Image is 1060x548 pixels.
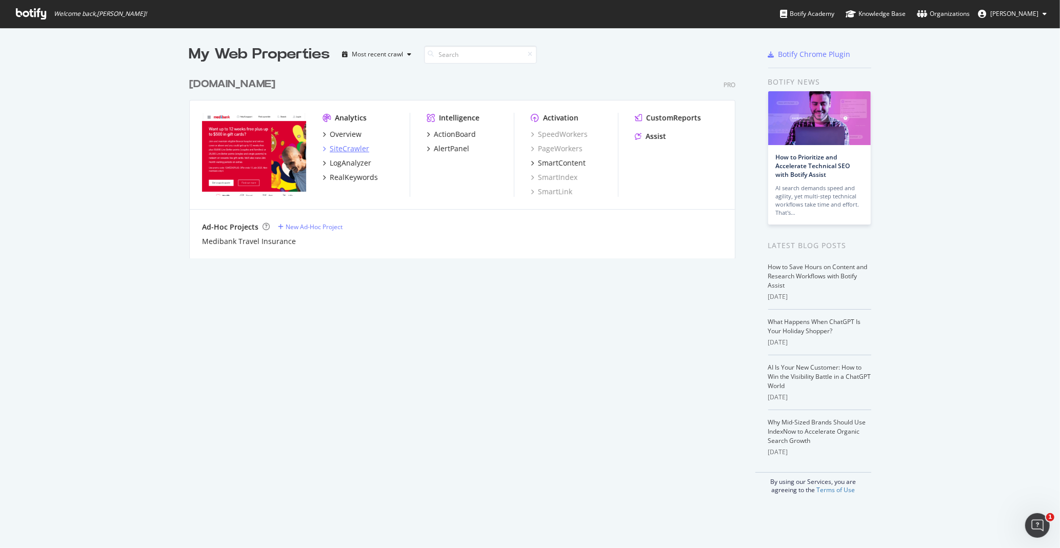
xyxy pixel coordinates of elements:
a: AlertPanel [427,144,469,154]
a: What Happens When ChatGPT Is Your Holiday Shopper? [768,317,861,335]
a: How to Save Hours on Content and Research Workflows with Botify Assist [768,262,868,290]
div: Organizations [917,9,970,19]
div: ActionBoard [434,129,476,139]
a: Medibank Travel Insurance [202,236,296,247]
div: [DATE] [768,393,871,402]
div: grid [189,65,744,258]
div: [DATE] [768,338,871,347]
a: SmartLink [531,187,572,197]
div: Analytics [335,113,367,123]
a: SmartIndex [531,172,577,182]
a: Botify Chrome Plugin [768,49,851,59]
div: [DATE] [768,448,871,457]
a: AI Is Your New Customer: How to Win the Visibility Battle in a ChatGPT World [768,363,871,390]
div: Pro [724,80,735,89]
div: AI search demands speed and agility, yet multi-step technical workflows take time and effort. Tha... [776,184,863,217]
div: SiteCrawler [330,144,369,154]
div: SmartContent [538,158,586,168]
div: Botify Academy [780,9,834,19]
div: Botify Chrome Plugin [778,49,851,59]
div: Botify news [768,76,871,88]
a: New Ad-Hoc Project [278,222,343,231]
div: Overview [330,129,362,139]
div: By using our Services, you are agreeing to the [755,472,871,494]
a: ActionBoard [427,129,476,139]
div: AlertPanel [434,144,469,154]
img: How to Prioritize and Accelerate Technical SEO with Botify Assist [768,91,871,145]
div: New Ad-Hoc Project [286,222,343,231]
div: Most recent crawl [352,51,404,57]
div: Activation [543,113,578,123]
a: Assist [635,131,666,141]
button: Most recent crawl [338,46,416,63]
div: Intelligence [439,113,479,123]
div: Knowledge Base [846,9,906,19]
a: [DOMAIN_NAME] [189,77,279,92]
a: CustomReports [635,113,701,123]
div: Ad-Hoc Projects [202,222,258,232]
iframe: Intercom live chat [1025,513,1050,538]
a: Terms of Use [816,485,855,494]
span: 1 [1046,513,1054,521]
a: SiteCrawler [323,144,369,154]
a: RealKeywords [323,172,378,182]
a: Why Mid-Sized Brands Should Use IndexNow to Accelerate Organic Search Growth [768,418,866,445]
div: Assist [646,131,666,141]
a: How to Prioritize and Accelerate Technical SEO with Botify Assist [776,153,850,179]
span: Welcome back, [PERSON_NAME] ! [54,10,147,18]
div: LogAnalyzer [330,158,371,168]
div: RealKeywords [330,172,378,182]
button: [PERSON_NAME] [970,6,1055,22]
span: Simon Tsang [990,9,1038,18]
a: PageWorkers [531,144,583,154]
a: SpeedWorkers [531,129,588,139]
div: [DOMAIN_NAME] [189,77,275,92]
div: Latest Blog Posts [768,240,871,251]
a: SmartContent [531,158,586,168]
a: Overview [323,129,362,139]
div: CustomReports [646,113,701,123]
div: My Web Properties [189,44,330,65]
img: Medibank.com.au [202,113,306,196]
input: Search [424,46,537,64]
div: [DATE] [768,292,871,301]
a: LogAnalyzer [323,158,371,168]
